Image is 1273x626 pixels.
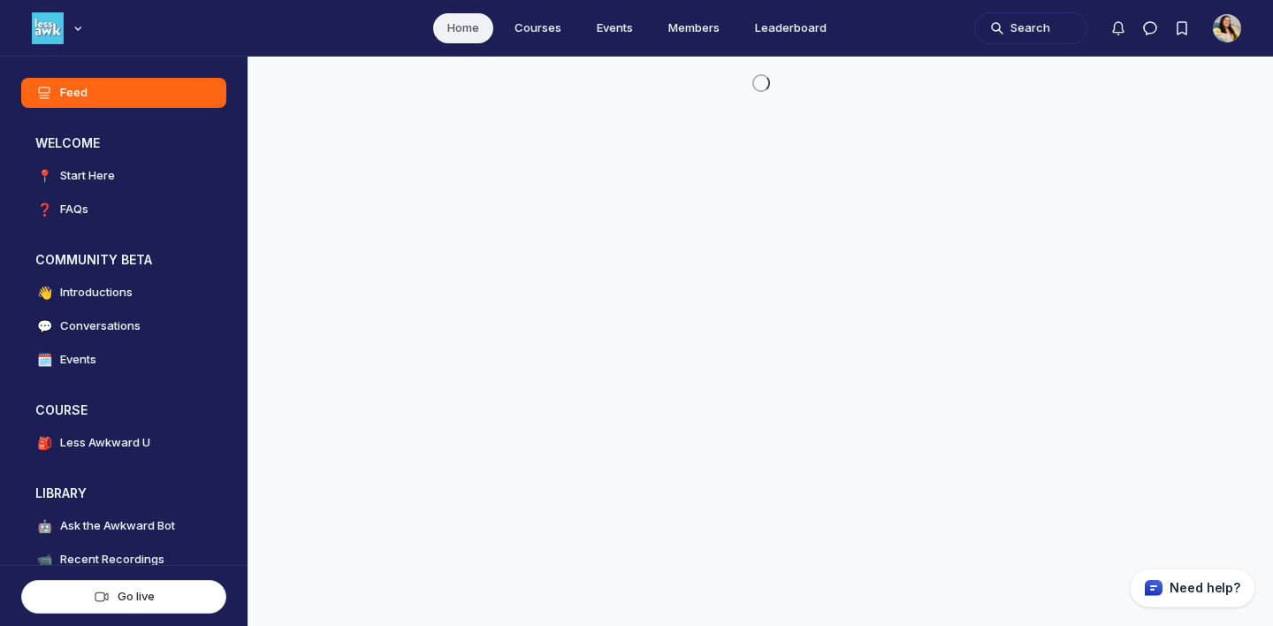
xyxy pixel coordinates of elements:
span: 👋 [35,284,53,302]
h4: Events [60,351,96,369]
h4: Ask the Awkward Bot [60,517,175,535]
h4: Feed [60,84,88,102]
h4: Recent Recordings [60,551,164,569]
a: 🎒Less Awkward U [21,428,226,458]
button: COMMUNITY BETACollapse space [21,246,226,274]
span: 🤖 [35,517,53,535]
a: Members [654,13,734,43]
h3: COMMUNITY BETA [35,251,152,269]
button: WELCOMECollapse space [21,129,226,157]
p: Need help? [1170,579,1240,597]
a: 👋Introductions [21,278,226,308]
h4: Conversations [60,317,141,335]
button: Go live [21,580,226,614]
a: Home [433,13,493,43]
a: 🤖Ask the Awkward Bot [21,511,226,541]
h4: Introductions [60,284,133,302]
button: Direct messages [1134,12,1166,44]
h4: Less Awkward U [60,434,150,452]
span: 🎒 [35,434,53,452]
h3: COURSE [35,401,88,419]
button: User menu options [1213,14,1241,42]
a: Feed [21,78,226,108]
button: LIBRARYCollapse space [21,479,226,508]
a: Courses [500,13,576,43]
button: Notifications [1102,12,1134,44]
a: 💬Conversations [21,311,226,341]
span: 🗓️ [35,351,53,369]
a: 🗓️Events [21,345,226,375]
a: 📹Recent Recordings [21,545,226,575]
a: ❓FAQs [21,195,226,225]
h3: LIBRARY [35,485,87,502]
button: Circle support widget [1130,569,1255,607]
button: Less Awkward Hub logo [32,11,87,46]
main: Main Content [248,57,1273,106]
h4: Start Here [60,167,115,185]
a: Leaderboard [741,13,841,43]
span: 💬 [35,317,53,335]
span: ❓ [35,201,53,218]
span: 📍 [35,167,53,185]
button: Bookmarks [1166,12,1198,44]
div: Go live [36,588,211,605]
h4: FAQs [60,201,88,218]
h3: WELCOME [35,134,100,152]
button: COURSECollapse space [21,396,226,424]
img: Less Awkward Hub logo [32,12,64,44]
a: Events [583,13,647,43]
a: 📍Start Here [21,161,226,191]
button: Search [974,12,1087,44]
span: 📹 [35,551,53,569]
